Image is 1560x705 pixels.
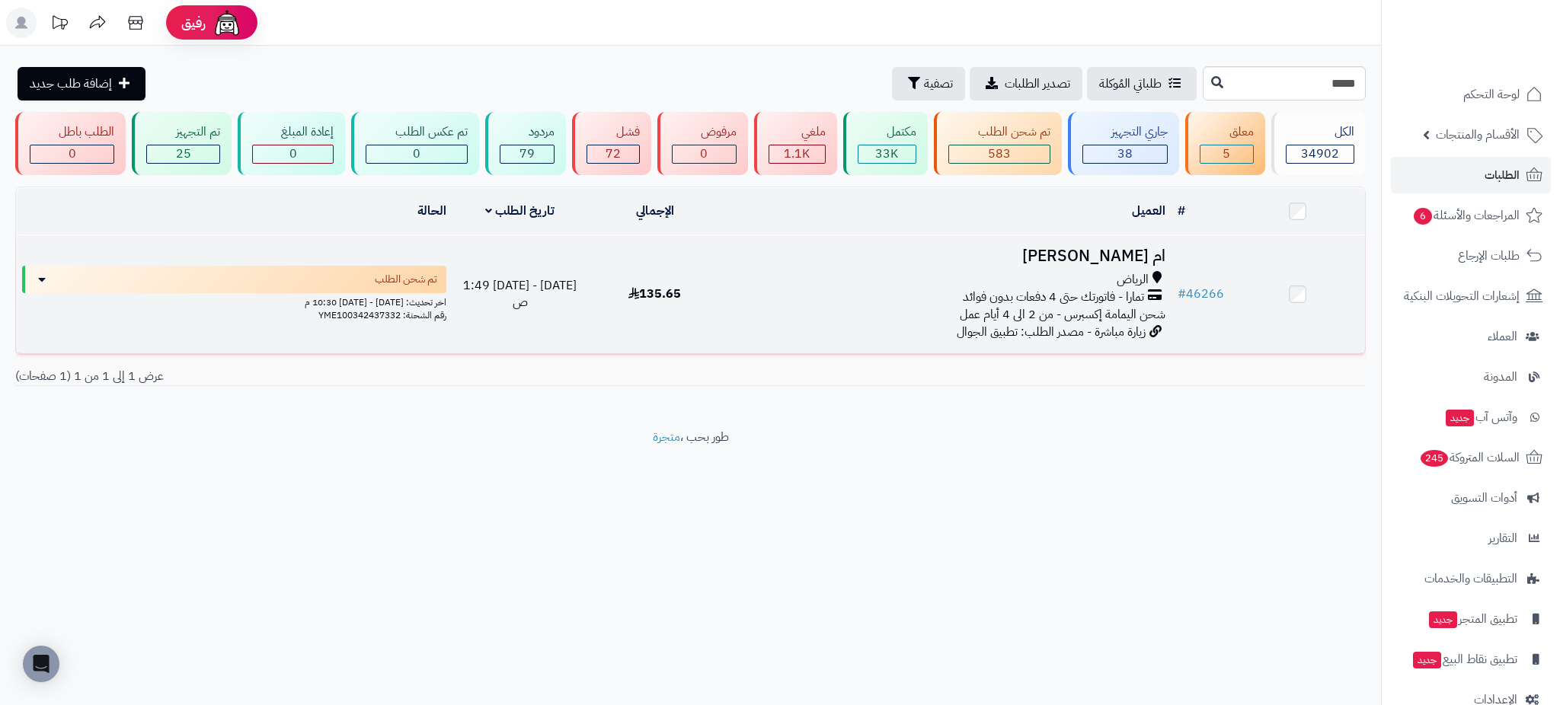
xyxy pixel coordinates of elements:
[1117,145,1133,163] span: 38
[1421,450,1448,467] span: 245
[653,428,680,446] a: متجرة
[348,112,481,175] a: تم عكس الطلب 0
[30,123,114,141] div: الطلب باطل
[569,112,654,175] a: فشل 72
[146,123,219,141] div: تم التجهيز
[1087,67,1197,100] a: طلباتي المُوكلة
[1412,205,1520,226] span: المراجعات والأسئلة
[413,145,420,163] span: 0
[253,145,333,163] div: 0
[1391,560,1551,597] a: التطبيقات والخدمات
[1391,157,1551,193] a: الطلبات
[1391,439,1551,476] a: السلات المتروكة245
[1458,245,1520,266] span: طلبات الإرجاع
[485,202,555,220] a: تاريخ الطلب
[858,145,916,163] div: 32965
[988,145,1011,163] span: 583
[769,145,824,163] div: 1135
[1436,124,1520,145] span: الأقسام والمنتجات
[751,112,839,175] a: ملغي 1.1K
[235,112,348,175] a: إعادة المبلغ 0
[931,112,1064,175] a: تم شحن الطلب 583
[22,293,446,309] div: اخر تحديث: [DATE] - [DATE] 10:30 م
[69,145,76,163] span: 0
[366,145,466,163] div: 0
[1444,407,1517,428] span: وآتس آب
[1099,75,1162,93] span: طلباتي المُوكلة
[1178,202,1185,220] a: #
[970,67,1082,100] a: تصدير الطلبات
[1411,649,1517,670] span: تطبيق نقاط البيع
[1429,611,1457,628] span: جديد
[1484,366,1517,388] span: المدونة
[1132,202,1165,220] a: العميل
[519,145,535,163] span: 79
[700,145,708,163] span: 0
[1391,76,1551,113] a: لوحة التحكم
[18,67,145,100] a: إضافة طلب جديد
[1117,271,1149,289] span: الرياض
[963,289,1144,306] span: تمارا - فاتورتك حتى 4 دفعات بدون فوائد
[181,14,206,32] span: رفيق
[1200,145,1252,163] div: 5
[1200,123,1253,141] div: معلق
[1414,208,1432,225] span: 6
[892,67,965,100] button: تصفية
[636,202,674,220] a: الإجمالي
[1391,359,1551,395] a: المدونة
[500,123,555,141] div: مردود
[12,112,129,175] a: الطلب باطل 0
[1463,84,1520,105] span: لوحة التحكم
[960,305,1165,324] span: شحن اليمامة إكسبرس - من 2 الى 4 أيام عمل
[948,123,1050,141] div: تم شحن الطلب
[1182,112,1267,175] a: معلق 5
[1286,123,1354,141] div: الكل
[840,112,931,175] a: مكتمل 33K
[252,123,334,141] div: إعادة المبلغ
[1391,399,1551,435] a: وآتس آبجديد
[858,123,916,141] div: مكتمل
[1391,278,1551,314] a: إشعارات التحويلات البنكية
[289,145,297,163] span: 0
[949,145,1049,163] div: 583
[587,123,639,141] div: فشل
[1446,410,1474,426] span: جديد
[1391,480,1551,516] a: أدوات التسويق
[1065,112,1182,175] a: جاري التجهيز 38
[728,247,1165,265] h3: ام [PERSON_NAME]
[129,112,234,175] a: تم التجهيز 25
[30,145,113,163] div: 0
[1427,608,1517,630] span: تطبيق المتجر
[1391,318,1551,355] a: العملاء
[212,8,242,38] img: ai-face.png
[1268,112,1369,175] a: الكل34902
[482,112,569,175] a: مردود 79
[1391,520,1551,557] a: التقارير
[957,323,1146,341] span: زيارة مباشرة - مصدر الطلب: تطبيق الجوال
[769,123,825,141] div: ملغي
[1391,641,1551,678] a: تطبيق نقاط البيعجديد
[366,123,467,141] div: تم عكس الطلب
[23,646,59,682] div: Open Intercom Messenger
[1404,286,1520,307] span: إشعارات التحويلات البنكية
[924,75,953,93] span: تصفية
[1178,285,1186,303] span: #
[673,145,736,163] div: 0
[875,145,898,163] span: 33K
[1178,285,1224,303] a: #46266
[463,276,577,312] span: [DATE] - [DATE] 1:49 ص
[672,123,737,141] div: مرفوض
[1391,197,1551,234] a: المراجعات والأسئلة6
[147,145,219,163] div: 25
[1485,164,1520,186] span: الطلبات
[30,75,112,93] span: إضافة طلب جديد
[1391,601,1551,637] a: تطبيق المتجرجديد
[500,145,554,163] div: 79
[587,145,638,163] div: 72
[1223,145,1230,163] span: 5
[628,285,681,303] span: 135.65
[4,368,691,385] div: عرض 1 إلى 1 من 1 (1 صفحات)
[1456,39,1546,71] img: logo-2.png
[1451,487,1517,509] span: أدوات التسويق
[417,202,446,220] a: الحالة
